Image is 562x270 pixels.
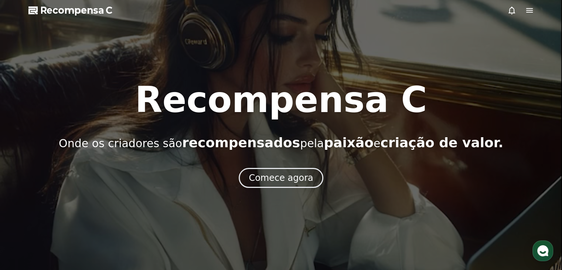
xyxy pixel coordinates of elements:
font: e [374,137,380,150]
font: criação de valor. [380,135,503,150]
a: Settings [95,209,142,227]
font: ​​pela [300,137,324,150]
font: paixão [324,135,374,150]
a: Messages [49,209,95,227]
font: Comece agora [249,173,313,183]
font: Recompensa C [40,5,112,16]
span: Home [19,220,32,226]
span: Settings [109,220,127,226]
button: Comece agora [239,168,323,188]
a: Recompensa C [28,4,112,16]
span: Messages [61,220,83,226]
font: Recompensa C [135,79,427,121]
a: Home [2,209,49,227]
a: Comece agora [239,175,323,182]
font: recompensados [182,135,300,150]
font: Onde os criadores são [59,137,182,150]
